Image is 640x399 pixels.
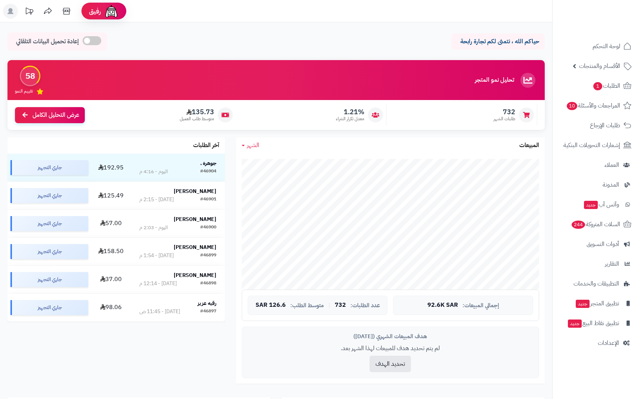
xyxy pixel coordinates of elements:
div: جاري التجهيز [10,244,88,259]
span: المراجعات والأسئلة [566,100,620,111]
span: تطبيق نقاط البيع [567,318,619,328]
a: الطلبات1 [557,77,636,95]
span: 1 [593,82,602,90]
a: تطبيق المتجرجديد [557,294,636,312]
div: #46898 [200,280,216,287]
a: السلات المتروكة244 [557,215,636,233]
button: تحديد الهدف [370,356,411,372]
span: أدوات التسويق [587,239,619,249]
div: [DATE] - 1:54 م [139,252,174,259]
span: إعادة تحميل البيانات التلقائي [16,37,79,46]
span: متوسط الطلب: [290,302,324,309]
div: جاري التجهيز [10,300,88,315]
div: جاري التجهيز [10,160,88,175]
div: اليوم - 4:16 م [139,168,168,175]
span: 92.6K SAR [427,302,458,309]
a: إشعارات التحويلات البنكية [557,136,636,154]
span: التطبيقات والخدمات [573,278,619,289]
div: [DATE] - 2:15 م [139,196,174,203]
a: التقارير [557,255,636,273]
a: تطبيق نقاط البيعجديد [557,314,636,332]
span: 135.73 [180,108,214,116]
div: #46899 [200,252,216,259]
a: المدونة [557,176,636,194]
span: جديد [568,319,582,328]
strong: [PERSON_NAME] [174,243,216,251]
strong: [PERSON_NAME] [174,215,216,223]
a: العملاء [557,156,636,174]
div: #46900 [200,224,216,231]
span: 732 [335,302,346,309]
td: 158.50 [91,238,131,265]
h3: آخر الطلبات [193,142,219,149]
span: 126.6 SAR [256,302,286,309]
div: اليوم - 2:03 م [139,224,168,231]
span: المدونة [603,180,619,190]
strong: جوهرة . [200,159,216,167]
td: 57.00 [91,210,131,237]
a: المراجعات والأسئلة10 [557,97,636,115]
a: التطبيقات والخدمات [557,275,636,293]
span: طلبات الشهر [494,116,515,122]
span: 732 [494,108,515,116]
div: هدف المبيعات الشهري ([DATE]) [248,333,533,340]
h3: تحليل نمو المتجر [475,77,514,84]
div: #46897 [200,308,216,315]
span: عدد الطلبات: [350,302,380,309]
div: جاري التجهيز [10,216,88,231]
h3: المبيعات [519,142,539,149]
span: لوحة التحكم [593,41,620,52]
a: لوحة التحكم [557,37,636,55]
span: إجمالي المبيعات: [463,302,499,309]
td: 192.95 [91,154,131,181]
span: عرض التحليل الكامل [33,111,79,119]
div: #46901 [200,196,216,203]
span: تقييم النمو [15,88,33,94]
p: لم يتم تحديد هدف للمبيعات لهذا الشهر بعد. [248,344,533,353]
span: متوسط طلب العميل [180,116,214,122]
span: العملاء [605,160,619,170]
span: الطلبات [593,81,620,91]
a: الشهر [242,141,259,150]
span: | [328,302,330,308]
a: الإعدادات [557,334,636,352]
td: 98.06 [91,294,131,321]
a: وآتس آبجديد [557,196,636,213]
div: #46904 [200,168,216,175]
span: طلبات الإرجاع [590,120,620,131]
img: ai-face.png [104,4,119,19]
div: جاري التجهيز [10,188,88,203]
span: 1.21% [336,108,364,116]
span: الأقسام والمنتجات [579,61,620,71]
span: رفيق [89,7,101,16]
span: جديد [584,201,598,209]
strong: [PERSON_NAME] [174,271,216,279]
span: وآتس آب [583,199,619,210]
span: الشهر [247,141,259,150]
p: حياكم الله ، نتمنى لكم تجارة رابحة [457,37,539,46]
div: جاري التجهيز [10,272,88,287]
a: طلبات الإرجاع [557,116,636,134]
span: معدل تكرار الشراء [336,116,364,122]
span: السلات المتروكة [571,219,620,230]
a: عرض التحليل الكامل [15,107,85,123]
a: أدوات التسويق [557,235,636,253]
span: جديد [576,300,590,308]
a: تحديثات المنصة [20,4,38,21]
strong: رقيه عزيز [198,299,216,307]
div: [DATE] - 12:14 م [139,280,177,287]
strong: [PERSON_NAME] [174,187,216,195]
span: التقارير [605,259,619,269]
div: [DATE] - 11:45 ص [139,308,180,315]
span: الإعدادات [598,338,619,348]
td: 37.00 [91,266,131,293]
span: 244 [572,221,585,229]
span: تطبيق المتجر [575,298,619,309]
span: 10 [567,102,577,110]
td: 125.49 [91,182,131,209]
span: إشعارات التحويلات البنكية [563,140,620,150]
